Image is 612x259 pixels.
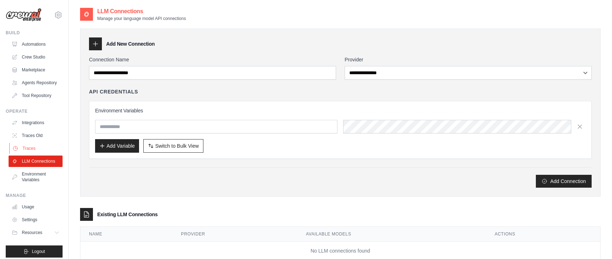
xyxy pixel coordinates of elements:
h3: Add New Connection [106,40,155,47]
button: Resources [9,227,63,238]
label: Provider [345,56,592,63]
a: Agents Repository [9,77,63,88]
a: Usage [9,201,63,213]
a: Traces [9,143,63,154]
span: Switch to Bulk View [155,142,199,149]
h3: Environment Variables [95,107,586,114]
a: Environment Variables [9,168,63,186]
th: Name [80,227,172,242]
a: Traces Old [9,130,63,141]
a: Settings [9,214,63,225]
label: Connection Name [89,56,336,63]
div: Build [6,30,63,36]
th: Provider [172,227,297,242]
th: Available Models [297,227,486,242]
a: Automations [9,39,63,50]
h3: Existing LLM Connections [97,211,158,218]
button: Switch to Bulk View [143,139,203,153]
h4: API Credentials [89,88,138,95]
span: Logout [32,249,45,254]
a: Integrations [9,117,63,128]
a: Marketplace [9,64,63,76]
button: Logout [6,245,63,258]
a: LLM Connections [9,156,63,167]
a: Tool Repository [9,90,63,101]
button: Add Connection [536,175,592,188]
button: Add Variable [95,139,139,153]
p: Manage your language model API connections [97,16,186,21]
img: Logo [6,8,41,22]
div: Manage [6,193,63,198]
div: Operate [6,108,63,114]
a: Crew Studio [9,51,63,63]
th: Actions [486,227,600,242]
h2: LLM Connections [97,7,186,16]
span: Resources [22,230,42,235]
